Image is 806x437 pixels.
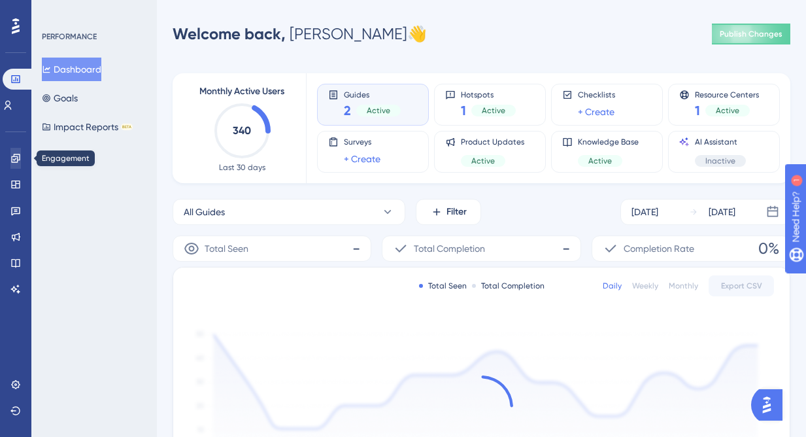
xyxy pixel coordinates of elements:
[461,101,466,120] span: 1
[631,204,658,220] div: [DATE]
[695,137,746,147] span: AI Assistant
[173,24,427,44] div: [PERSON_NAME] 👋
[233,124,251,137] text: 340
[461,137,524,147] span: Product Updates
[352,238,360,259] span: -
[578,90,615,100] span: Checklists
[31,3,82,19] span: Need Help?
[42,115,133,139] button: Impact ReportsBETA
[578,137,639,147] span: Knowledge Base
[219,162,265,173] span: Last 30 days
[344,151,380,167] a: + Create
[344,90,401,99] span: Guides
[344,101,351,120] span: 2
[199,84,284,99] span: Monthly Active Users
[709,275,774,296] button: Export CSV
[173,24,286,43] span: Welcome back,
[471,156,495,166] span: Active
[42,58,101,81] button: Dashboard
[709,204,735,220] div: [DATE]
[367,105,390,116] span: Active
[416,199,481,225] button: Filter
[562,238,570,259] span: -
[695,101,700,120] span: 1
[720,29,782,39] span: Publish Changes
[482,105,505,116] span: Active
[173,199,405,225] button: All Guides
[751,385,790,425] iframe: UserGuiding AI Assistant Launcher
[205,241,248,256] span: Total Seen
[42,86,78,110] button: Goals
[344,137,380,147] span: Surveys
[91,7,95,17] div: 1
[669,281,698,291] div: Monthly
[588,156,612,166] span: Active
[446,204,467,220] span: Filter
[472,281,545,291] div: Total Completion
[721,281,762,291] span: Export CSV
[578,104,614,120] a: + Create
[624,241,694,256] span: Completion Rate
[121,124,133,130] div: BETA
[414,241,485,256] span: Total Completion
[705,156,735,166] span: Inactive
[461,90,516,99] span: Hotspots
[716,105,739,116] span: Active
[695,90,759,99] span: Resource Centers
[603,281,622,291] div: Daily
[42,31,97,42] div: PERFORMANCE
[758,238,779,259] span: 0%
[184,204,225,220] span: All Guides
[419,281,467,291] div: Total Seen
[632,281,658,291] div: Weekly
[712,24,790,44] button: Publish Changes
